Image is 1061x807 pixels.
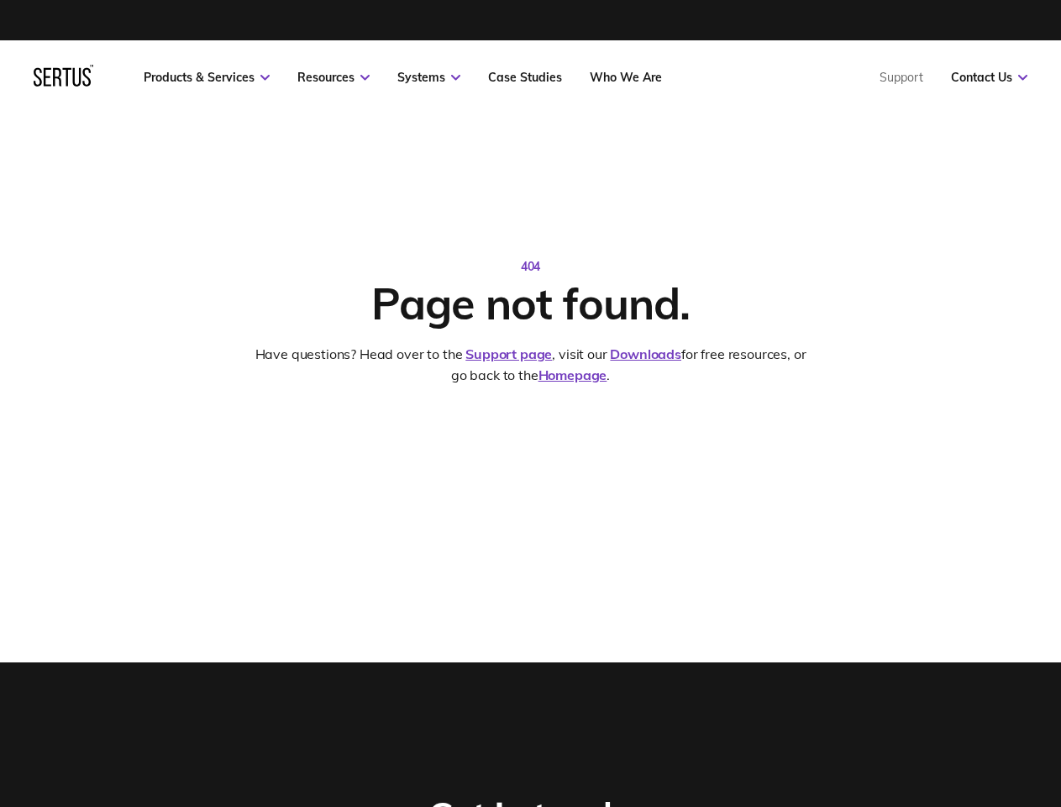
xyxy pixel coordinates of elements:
a: Who We Are [590,70,662,85]
a: Support page [465,345,552,362]
a: Homepage [538,367,607,383]
a: Case Studies [488,70,562,85]
div: 404 [521,259,541,276]
div: Have questions? Head over to the , visit our for free resources, or go back to the . [249,344,812,387]
div: Page not found. [371,276,689,330]
a: Products & Services [144,70,270,85]
a: Systems [397,70,460,85]
a: Contact Us [951,70,1027,85]
a: Downloads [610,345,681,362]
a: Resources [297,70,370,85]
a: Support [880,70,923,85]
